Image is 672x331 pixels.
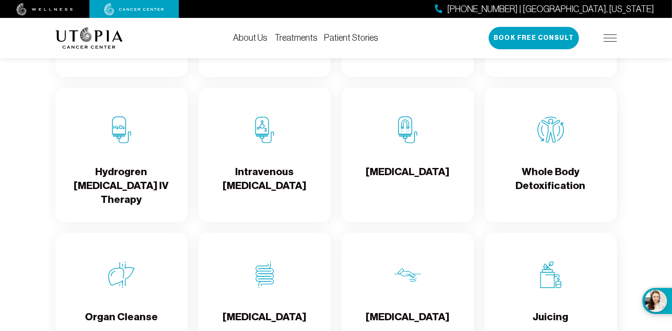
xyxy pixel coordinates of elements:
a: Chelation Therapy[MEDICAL_DATA] [342,88,474,222]
a: [PHONE_NUMBER] | [GEOGRAPHIC_DATA], [US_STATE] [435,3,654,16]
a: Whole Body DetoxificationWhole Body Detoxification [485,88,617,222]
a: About Us [233,33,267,43]
img: Colon Therapy [251,262,278,288]
h4: Whole Body Detoxification [492,165,610,194]
img: wellness [17,3,73,16]
h4: Hydrogren [MEDICAL_DATA] IV Therapy [63,165,181,207]
span: [PHONE_NUMBER] | [GEOGRAPHIC_DATA], [US_STATE] [447,3,654,16]
img: logo [55,27,123,49]
h4: [MEDICAL_DATA] [366,165,449,194]
img: Organ Cleanse [108,262,135,288]
img: Hydrogren Peroxide IV Therapy [108,116,135,143]
button: Book Free Consult [489,27,579,49]
a: Hydrogren Peroxide IV TherapyHydrogren [MEDICAL_DATA] IV Therapy [55,88,188,222]
img: Juicing [537,262,564,288]
a: Patient Stories [325,33,379,43]
img: cancer center [104,3,164,16]
img: icon-hamburger [604,34,617,42]
img: Chelation Therapy [394,116,421,143]
a: Intravenous Ozone TherapyIntravenous [MEDICAL_DATA] [199,88,331,222]
a: Treatments [275,33,317,43]
img: Intravenous Ozone Therapy [251,116,278,143]
h4: Intravenous [MEDICAL_DATA] [206,165,324,194]
img: Whole Body Detoxification [537,116,564,143]
img: Lymphatic Massage [394,262,421,288]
